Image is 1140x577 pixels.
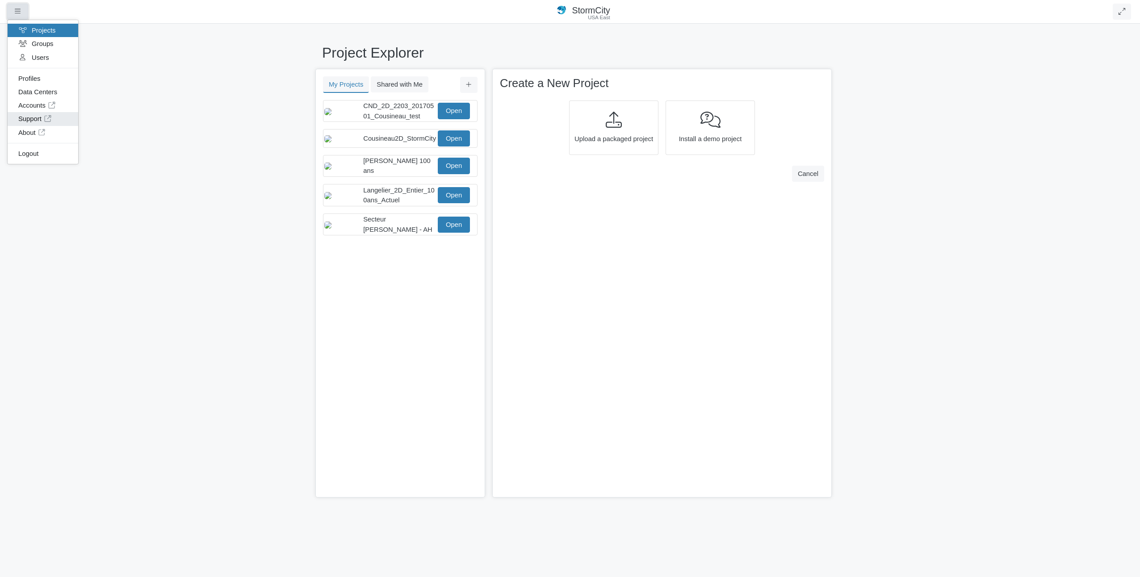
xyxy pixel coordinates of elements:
h1: Project Explorer [322,44,818,61]
a: Open [438,187,470,203]
img: chi-fish-icon.svg [557,6,568,14]
a: Open [438,158,470,174]
a: Projects [8,24,78,37]
img: 9ac4f953-658a-464e-b207-0a0657c6ee20 [324,108,331,115]
a: About [8,126,78,139]
a: Open [438,217,470,233]
a: Groups [8,37,78,50]
a: Open [438,130,470,146]
a: Open [438,103,470,119]
img: 1b41784c-7a4c-491c-8ca9-7f4265327697 [324,163,331,170]
button: Shared with Me [371,76,428,92]
img: e3acce7b-f017-4b91-b07c-2fbd2a4ef52f [324,222,331,229]
span: Upload a packaged project [572,134,655,144]
span: Secteur [PERSON_NAME] - AH [363,216,432,233]
span: CND_2D_2203_20170501_Cousineau_test [363,102,434,119]
button: My Projects [323,76,369,93]
span: Install a demo project [669,134,752,144]
span: [PERSON_NAME] 100 ans [363,157,431,174]
img: 3a4be377-d5cb-427f-b097-39353aba22be [324,192,331,199]
a: Profiles [8,72,78,85]
img: a046f342-74ff-426e-8662-8e40d5baeec4 [324,135,331,142]
a: Support [8,112,78,125]
span: Langelier_2D_Entier_100ans_Actuel [363,187,435,204]
h2: Create a New Project [500,76,824,90]
span: Cousineau2D_StormCity [363,135,436,142]
a: Users [8,51,78,64]
span: USA East [588,14,610,21]
button: Cancel [792,166,824,182]
span: StormCity [572,5,610,15]
a: Accounts [8,99,78,112]
a: Data Centers [8,85,78,99]
a: Logout [8,147,78,160]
